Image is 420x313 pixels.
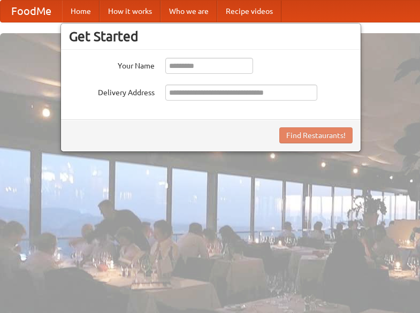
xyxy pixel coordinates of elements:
[69,85,155,98] label: Delivery Address
[1,1,62,22] a: FoodMe
[69,58,155,71] label: Your Name
[62,1,100,22] a: Home
[217,1,281,22] a: Recipe videos
[161,1,217,22] a: Who we are
[279,127,353,143] button: Find Restaurants!
[69,28,353,44] h3: Get Started
[100,1,161,22] a: How it works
